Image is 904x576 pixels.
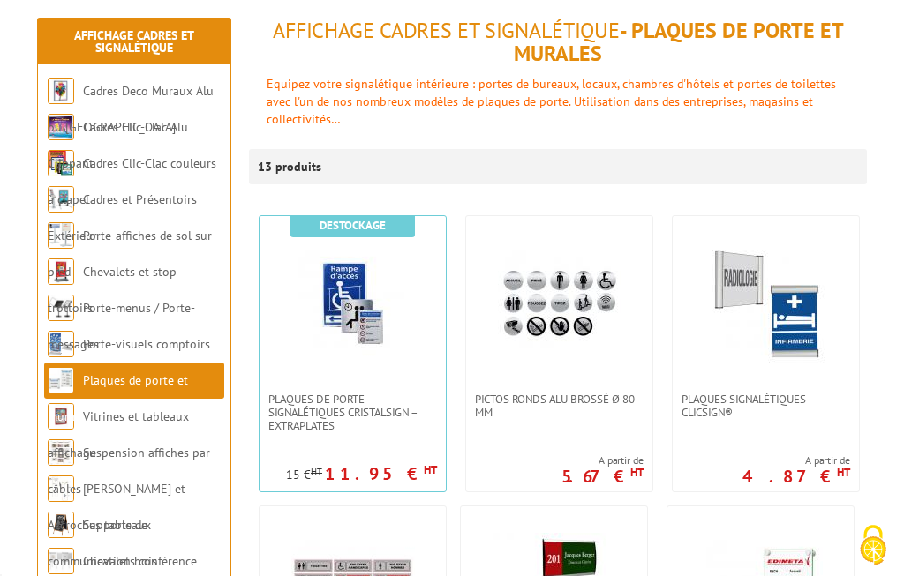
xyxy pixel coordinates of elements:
a: Cadres Clic-Clac Alu Clippant [48,119,188,171]
a: Supports de communication bois [48,517,157,569]
a: Pictos ronds alu brossé Ø 80 mm [466,393,652,419]
p: 11.95 € [325,468,437,479]
font: Equipez votre signalétique intérieure : portes de bureaux, locaux, chambres d'hôtels et portes de... [267,76,836,127]
a: Plaques signalétiques ClicSign® [673,393,859,419]
img: Plaques de porte signalétiques CristalSign – extraplates [291,243,415,366]
sup: HT [837,465,850,480]
a: Porte-affiches de sol sur pied [48,228,212,280]
a: Cadres Clic-Clac couleurs à clapet [48,155,216,207]
a: Porte-menus / Porte-messages [48,300,195,352]
span: Plaques de porte signalétiques CristalSign – extraplates [268,393,437,432]
span: Affichage Cadres et Signalétique [273,17,620,44]
h1: - Plaques de porte et murales [249,19,867,66]
a: Suspension affiches par câbles [48,445,210,497]
img: Pictos ronds alu brossé Ø 80 mm [498,243,621,366]
p: 4.87 € [742,471,850,482]
span: A partir de [561,453,644,468]
img: Plaques de porte et murales [48,367,74,393]
p: 15 € [286,468,322,482]
sup: HT [424,462,437,477]
span: A partir de [742,453,850,468]
a: Chevalets conférence [83,553,197,569]
a: Chevalets et stop trottoirs [48,264,177,316]
sup: HT [311,465,322,477]
a: Porte-visuels comptoirs [83,336,210,352]
a: Cadres Deco Muraux Alu ou [GEOGRAPHIC_DATA] [48,83,214,135]
a: [PERSON_NAME] et Accroches tableaux [48,481,185,533]
a: Plaques de porte et murales [48,372,188,424]
a: Plaques de porte signalétiques CristalSign – extraplates [260,393,446,432]
p: 13 produits [258,149,324,184]
img: Plaques signalétiques ClicSign® [704,243,828,366]
sup: HT [630,465,644,480]
button: Cookies (fenêtre modale) [842,516,904,576]
img: Cookies (fenêtre modale) [851,523,895,567]
b: Destockage [320,218,386,233]
a: Vitrines et tableaux affichage [48,408,189,460]
a: Cadres et Présentoirs Extérieur [48,191,197,243]
p: 5.67 € [561,471,644,482]
span: Pictos ronds alu brossé Ø 80 mm [475,393,644,419]
span: Plaques signalétiques ClicSign® [682,393,850,419]
a: Affichage Cadres et Signalétique [74,27,194,56]
img: Cadres Deco Muraux Alu ou Bois [48,78,74,104]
